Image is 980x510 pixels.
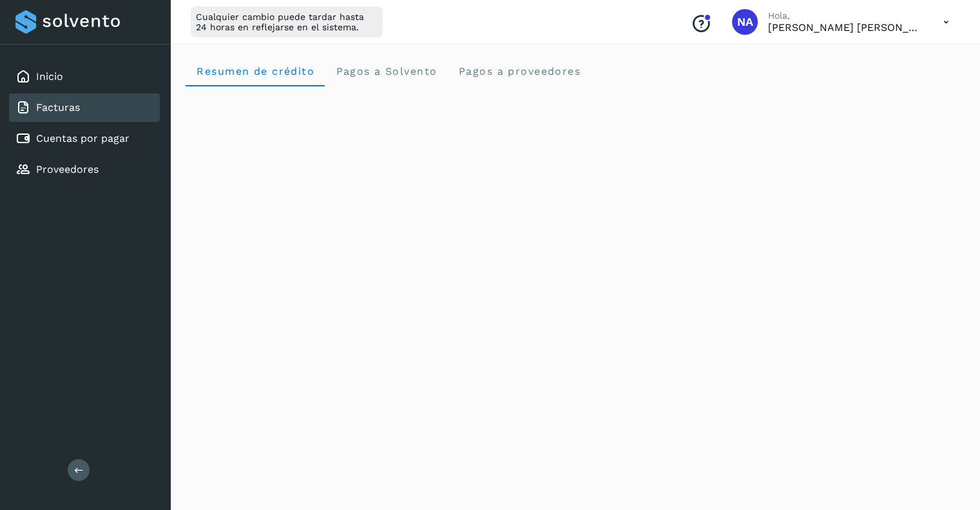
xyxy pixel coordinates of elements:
a: Cuentas por pagar [36,132,130,144]
div: Cuentas por pagar [9,124,160,153]
div: Cualquier cambio puede tardar hasta 24 horas en reflejarse en el sistema. [191,6,383,37]
div: Facturas [9,93,160,122]
p: Nallely Abigail Galicia Torre [768,21,923,34]
span: Pagos a Solvento [335,65,437,77]
div: Proveedores [9,155,160,184]
a: Inicio [36,70,63,83]
span: Resumen de crédito [196,65,314,77]
div: Inicio [9,63,160,91]
p: Hola, [768,10,923,21]
a: Facturas [36,101,80,113]
a: Proveedores [36,163,99,175]
span: Pagos a proveedores [457,65,581,77]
